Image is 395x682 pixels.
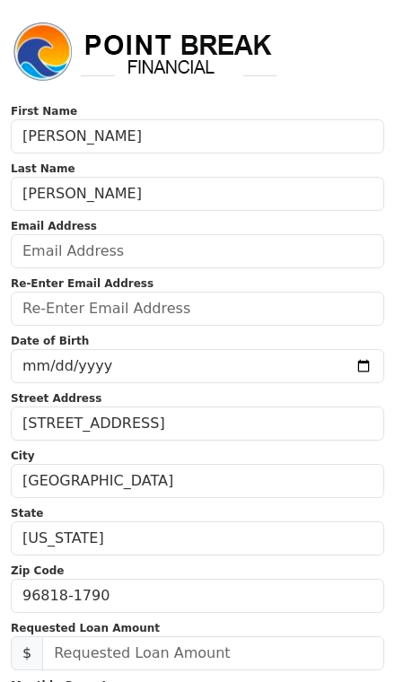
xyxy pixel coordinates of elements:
strong: Last Name [11,162,75,175]
strong: Requested Loan Amount [11,622,160,634]
input: Last Name [11,177,384,211]
span: $ [11,636,43,670]
strong: State [11,507,43,520]
input: First Name [11,119,384,153]
input: Zip Code [11,579,384,613]
input: Email Address [11,234,384,268]
strong: Zip Code [11,564,64,577]
strong: Re-Enter Email Address [11,277,154,290]
input: City [11,464,384,498]
strong: City [11,450,34,462]
input: Re-Enter Email Address [11,292,384,326]
input: Requested Loan Amount [42,636,384,670]
input: Street Address [11,407,384,441]
img: logo.png [11,20,280,84]
strong: Street Address [11,392,101,405]
strong: Date of Birth [11,335,89,347]
strong: Email Address [11,220,97,232]
strong: First Name [11,105,77,118]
